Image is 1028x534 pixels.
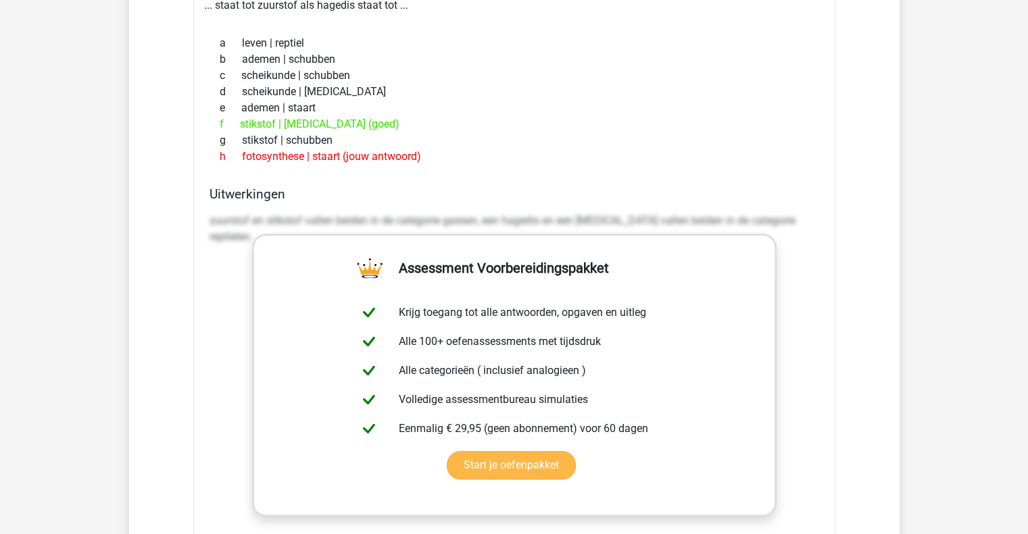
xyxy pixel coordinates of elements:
div: ademen | staart [210,100,819,116]
div: scheikunde | schubben [210,68,819,84]
span: c [220,68,241,84]
span: a [220,35,242,51]
div: fotosynthese | staart (jouw antwoord) [210,149,819,165]
div: stikstof | schubben [210,132,819,149]
h4: Uitwerkingen [210,186,819,202]
div: leven | reptiel [210,35,819,51]
div: ademen | schubben [210,51,819,68]
div: scheikunde | [MEDICAL_DATA] [210,84,819,100]
span: f [220,116,240,132]
span: e [220,100,241,116]
span: h [220,149,242,165]
span: b [220,51,242,68]
span: d [220,84,242,100]
a: Start je oefenpakket [447,451,576,479]
p: zuurstof en stikstof vallen beiden in de categorie gassen, een hagedis en een [MEDICAL_DATA] vall... [210,213,819,245]
span: g [220,132,242,149]
div: stikstof | [MEDICAL_DATA] (goed) [210,116,819,132]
